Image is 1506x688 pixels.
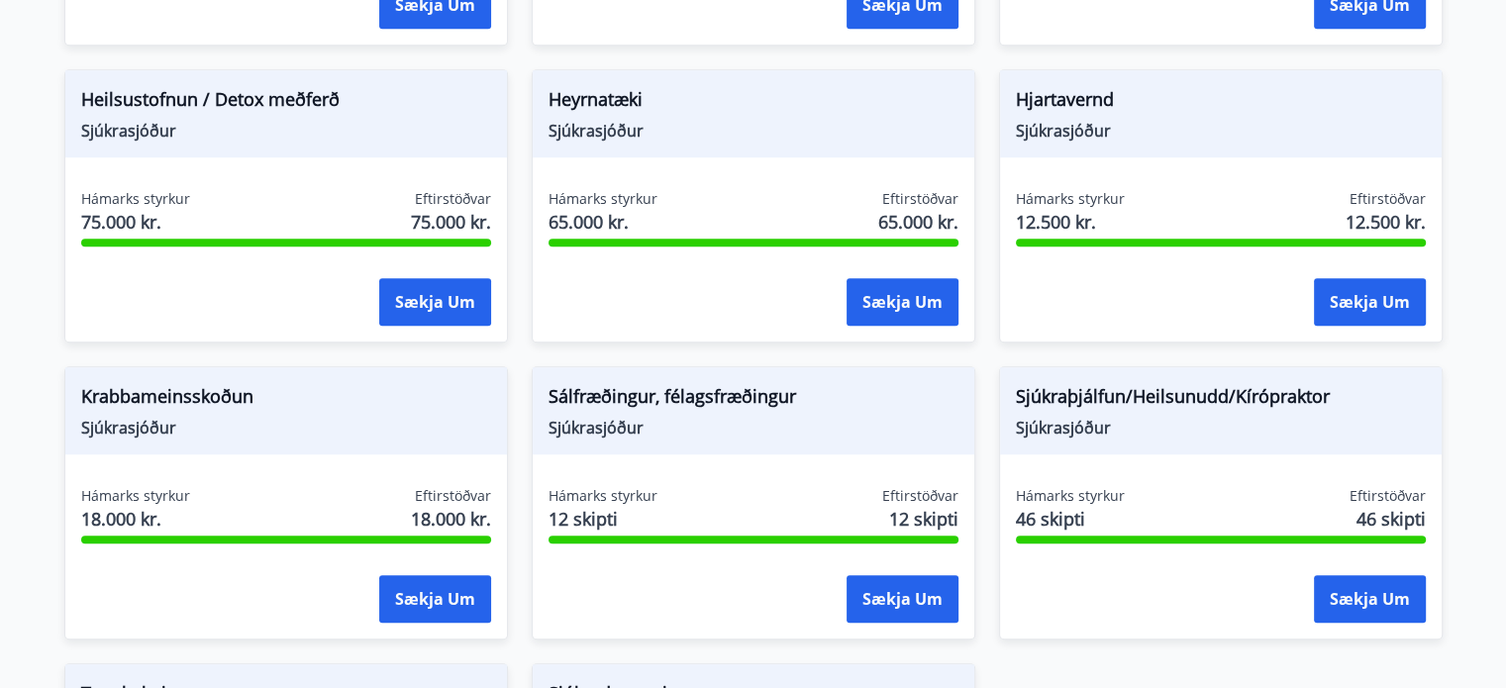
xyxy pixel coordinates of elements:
button: Sækja um [1314,278,1426,326]
span: Heyrnatæki [549,86,958,120]
span: 75.000 kr. [81,209,190,235]
button: Sækja um [379,278,491,326]
span: Krabbameinsskoðun [81,383,491,417]
span: Hámarks styrkur [1016,189,1125,209]
span: Eftirstöðvar [882,486,958,506]
span: 75.000 kr. [411,209,491,235]
span: 12.500 kr. [1016,209,1125,235]
span: Sjúkrasjóður [549,120,958,142]
span: Eftirstöðvar [1350,486,1426,506]
span: Hámarks styrkur [81,189,190,209]
span: 46 skipti [1016,506,1125,532]
span: Eftirstöðvar [415,486,491,506]
button: Sækja um [1314,575,1426,623]
span: Eftirstöðvar [1350,189,1426,209]
span: 12 skipti [889,506,958,532]
span: Hámarks styrkur [549,189,657,209]
span: 65.000 kr. [878,209,958,235]
span: Hámarks styrkur [81,486,190,506]
span: Heilsustofnun / Detox meðferð [81,86,491,120]
span: Hjartavernd [1016,86,1426,120]
button: Sækja um [379,575,491,623]
span: Sálfræðingur, félagsfræðingur [549,383,958,417]
span: Sjúkrasjóður [81,417,491,439]
span: Sjúkrasjóður [549,417,958,439]
span: Eftirstöðvar [415,189,491,209]
span: 12.500 kr. [1346,209,1426,235]
span: Sjúkrasjóður [1016,417,1426,439]
span: Sjúkrasjóður [1016,120,1426,142]
span: 18.000 kr. [81,506,190,532]
span: 65.000 kr. [549,209,657,235]
span: 18.000 kr. [411,506,491,532]
span: Eftirstöðvar [882,189,958,209]
span: 12 skipti [549,506,657,532]
span: 46 skipti [1356,506,1426,532]
span: Hámarks styrkur [1016,486,1125,506]
span: Sjúkrasjóður [81,120,491,142]
span: Sjúkraþjálfun/Heilsunudd/Kírópraktor [1016,383,1426,417]
button: Sækja um [847,575,958,623]
span: Hámarks styrkur [549,486,657,506]
button: Sækja um [847,278,958,326]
